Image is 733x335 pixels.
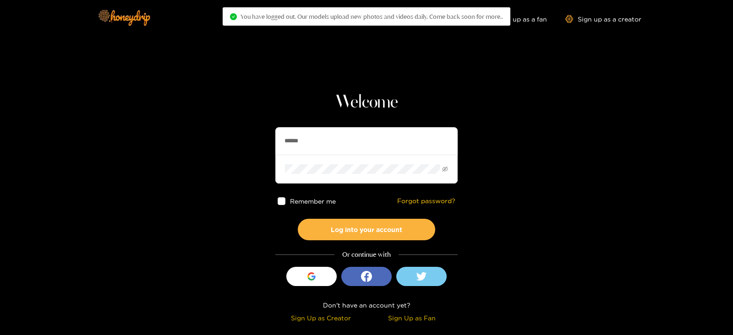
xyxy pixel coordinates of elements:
span: Remember me [290,198,336,205]
a: Sign up as a creator [565,15,641,23]
h1: Welcome [275,92,458,113]
div: Sign Up as Fan [369,313,455,323]
button: Log into your account [298,219,435,240]
a: Sign up as a fan [484,15,547,23]
div: Sign Up as Creator [278,313,364,323]
span: check-circle [230,13,237,20]
span: eye-invisible [442,166,448,172]
div: Or continue with [275,249,458,260]
a: Forgot password? [397,197,455,205]
span: You have logged out. Our models upload new photos and videos daily. Come back soon for more.. [241,13,503,20]
div: Don't have an account yet? [275,300,458,310]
